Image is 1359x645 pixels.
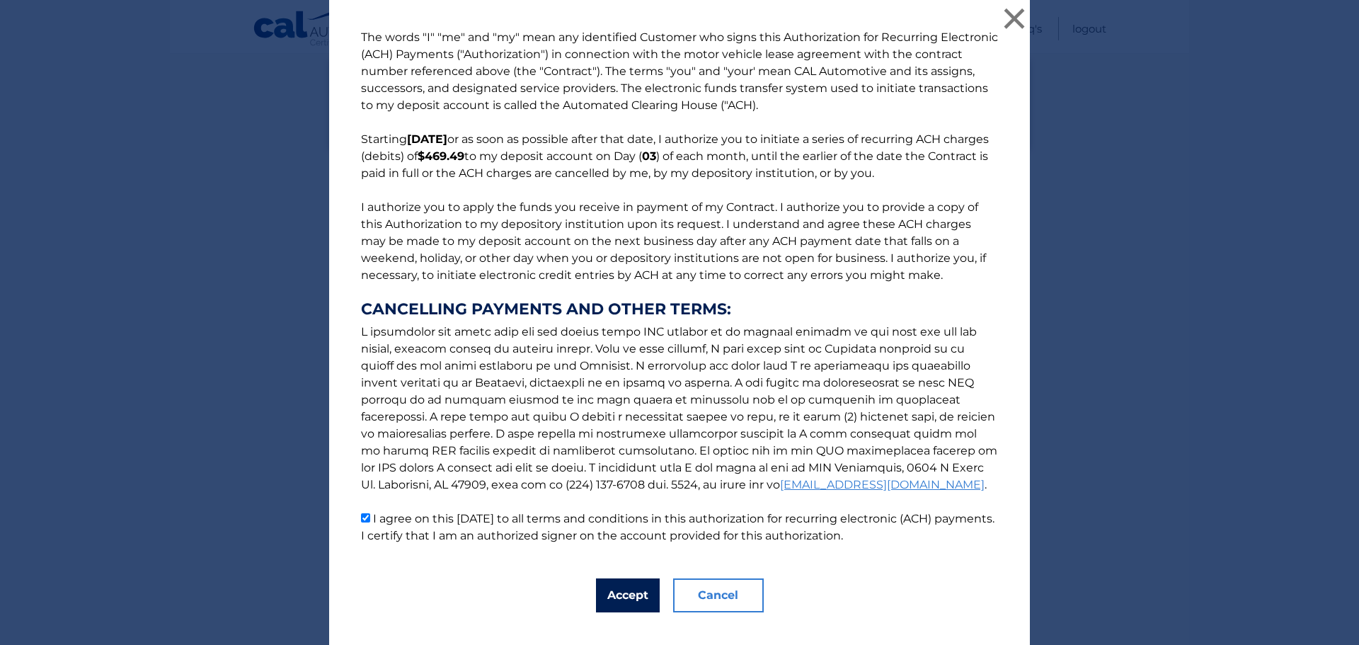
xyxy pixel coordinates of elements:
[418,149,464,163] b: $469.49
[596,578,660,612] button: Accept
[642,149,656,163] b: 03
[407,132,447,146] b: [DATE]
[673,578,764,612] button: Cancel
[347,29,1012,544] p: The words "I" "me" and "my" mean any identified Customer who signs this Authorization for Recurri...
[780,478,985,491] a: [EMAIL_ADDRESS][DOMAIN_NAME]
[1000,4,1028,33] button: ×
[361,301,998,318] strong: CANCELLING PAYMENTS AND OTHER TERMS:
[361,512,994,542] label: I agree on this [DATE] to all terms and conditions in this authorization for recurring electronic...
